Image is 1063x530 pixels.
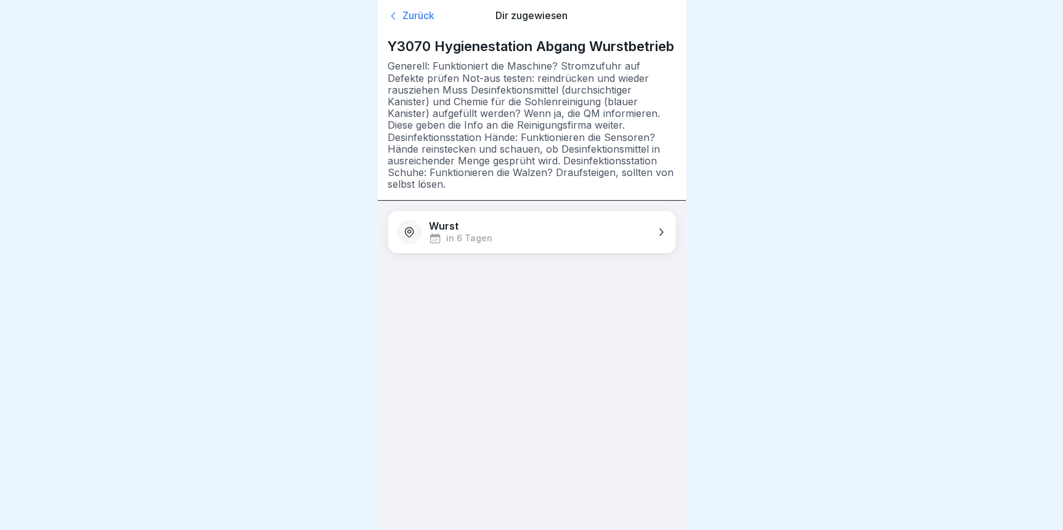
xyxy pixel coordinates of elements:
[388,38,676,54] p: Y3070 Hygienestation Abgang Wurstbetrieb
[388,60,676,190] p: Generell: Funktioniert die Maschine? Stromzufuhr auf Defekte prüfen Not-aus testen: reindrücken u...
[429,220,458,232] p: Wurst
[446,233,492,244] p: in 6 Tagen
[388,10,479,22] a: Zurück
[486,10,577,22] p: Dir zugewiesen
